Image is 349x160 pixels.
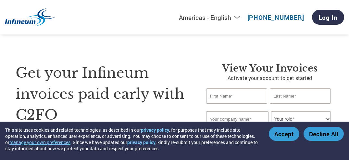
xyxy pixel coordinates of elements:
button: Accept [269,127,299,141]
input: Your company name* [206,111,268,127]
h1: Get your Infineum invoices paid early with C2FO [16,62,187,126]
button: manage your own preferences [9,139,70,145]
a: privacy policy [141,127,169,133]
select: Title/Role [271,111,331,127]
h3: View Your Invoices [206,62,333,74]
img: Infineum [5,8,55,26]
input: Last Name* [270,88,331,104]
a: privacy policy [127,139,156,145]
a: Log In [312,10,344,25]
div: Invalid first name or first name is too long [206,104,267,109]
div: Invalid last name or last name is too long [270,104,331,109]
button: Decline All [304,127,344,141]
p: Activate your account to get started [206,74,333,82]
input: First Name* [206,88,267,104]
div: This site uses cookies and related technologies, as described in our , for purposes that may incl... [5,127,259,152]
a: [PHONE_NUMBER] [247,13,304,21]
